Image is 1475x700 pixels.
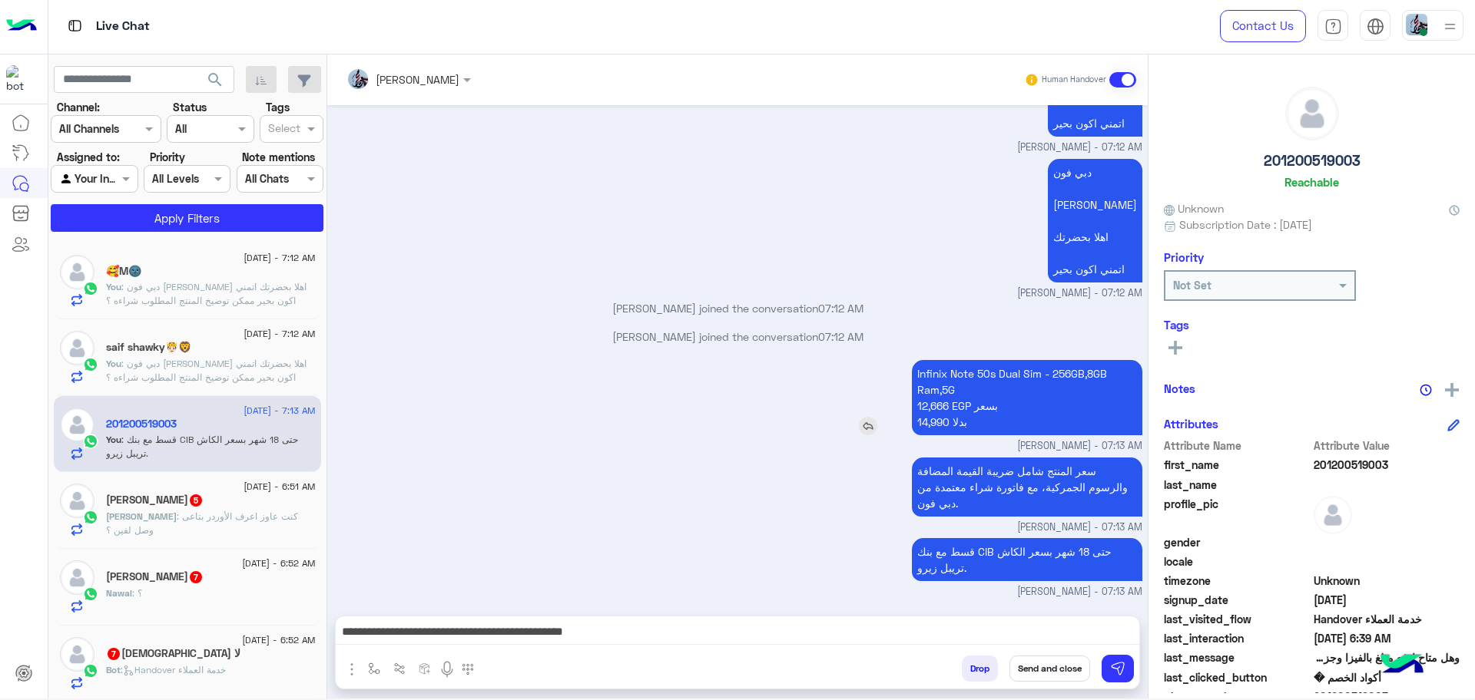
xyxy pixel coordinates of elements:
span: Handover خدمة العملاء [1314,611,1460,627]
span: signup_date [1164,592,1311,608]
img: send message [1110,661,1125,676]
a: tab [1318,10,1348,42]
h6: Attributes [1164,417,1218,431]
span: أكواد الخصم � [1314,669,1460,685]
label: Note mentions [242,149,315,165]
button: search [197,66,234,99]
span: Attribute Name [1164,438,1311,454]
span: null [1314,553,1460,570]
img: notes [1420,384,1432,396]
img: WhatsApp [83,586,98,602]
img: 1403182699927242 [6,65,34,93]
p: 10/8/2025, 7:13 AM [912,360,1142,435]
img: WhatsApp [83,281,98,296]
span: [PERSON_NAME] - 07:13 AM [1017,520,1142,535]
h6: Reachable [1284,175,1339,189]
label: Channel: [57,99,100,115]
img: tab [1324,18,1342,35]
span: [PERSON_NAME] - 07:12 AM [1017,140,1142,155]
label: Status [173,99,207,115]
button: create order [413,655,438,681]
span: [DATE] - 6:52 AM [242,633,315,647]
span: You [106,281,121,292]
label: Priority [150,149,185,165]
span: timezone [1164,573,1311,589]
img: WhatsApp [83,434,98,449]
span: Attribute Value [1314,438,1460,454]
img: make a call [462,663,474,675]
span: first_name [1164,457,1311,473]
span: last_name [1164,477,1311,493]
img: defaultAdmin.png [60,408,94,442]
span: 5 [190,494,202,507]
button: Send and close [1009,655,1090,682]
span: Unknown [1314,573,1460,589]
p: 10/8/2025, 7:13 AM [912,538,1142,581]
img: userImage [1406,14,1427,35]
span: last_interaction [1164,630,1311,646]
label: Assigned to: [57,149,120,165]
span: 2025-06-21T14:36:34.207Z [1314,592,1460,608]
span: last_visited_flow [1164,611,1311,627]
button: Trigger scenario [387,655,413,681]
h5: Abdallah Elsebaey [106,494,204,507]
span: [PERSON_NAME] [106,510,177,522]
span: search [206,71,224,89]
span: [DATE] - 6:52 AM [242,556,315,570]
h6: Notes [1164,381,1195,395]
img: create order [419,662,431,675]
span: دبي فون محمد يوسف اهلا بحضرتك اتمني اكون بحير ممكن توضيخ المنتج المطلوب شراءه ؟ [106,358,307,383]
span: Nawal [106,587,132,599]
h5: 🥰M🌚 [106,265,141,278]
span: You [106,358,121,369]
button: Apply Filters [51,204,323,232]
span: 201200519003 [1314,457,1460,473]
span: 7 [108,648,120,660]
span: [PERSON_NAME] - 07:12 AM [1017,286,1142,301]
small: Human Handover [1042,74,1106,86]
p: [PERSON_NAME] joined the conversation [333,329,1142,345]
span: Subscription Date : [DATE] [1179,216,1312,233]
img: select flow [368,662,380,675]
img: tab [65,16,85,35]
h6: Tags [1164,318,1460,332]
img: Logo [6,10,37,42]
img: defaultAdmin.png [1286,87,1338,140]
span: [PERSON_NAME] - 07:13 AM [1017,439,1142,454]
span: null [1314,534,1460,550]
span: 07:12 AM [818,330,863,343]
img: WhatsApp [83,357,98,372]
p: [PERSON_NAME] joined the conversation [333,300,1142,316]
img: tab [1367,18,1384,35]
span: last_message [1164,649,1311,665]
h5: لا اله الا الله [106,647,240,660]
img: defaultAdmin.png [60,484,94,518]
img: send attachment [343,660,361,679]
p: 10/8/2025, 7:12 AM [1048,159,1142,282]
span: [PERSON_NAME] - 07:13 AM [1017,585,1142,599]
span: locale [1164,553,1311,570]
span: وهل متاح ادفع مبلغ بالفيزا وجزئ بسيط كاش لو الفيزا مش هتغطي المبلغ [1314,649,1460,665]
span: ؟ [132,587,142,599]
a: Contact Us [1220,10,1306,42]
h5: 201200519003 [106,418,177,431]
h5: 201200519003 [1264,152,1361,170]
img: WhatsApp [83,663,98,679]
div: Select [266,120,300,140]
h6: Priority [1164,250,1204,264]
h5: Nawal Hamoud [106,570,204,583]
span: [DATE] - 7:13 AM [244,404,315,418]
button: select flow [362,655,387,681]
img: send voice note [438,660,456,679]
span: 07:12 AM [818,302,863,315]
img: defaultAdmin.png [60,255,94,289]
span: : Handover خدمة العملاء [121,664,226,675]
span: gender [1164,534,1311,550]
span: كنت عاوز اعرف الأوردر بتاعى وصل لفين ؟ [106,510,298,536]
img: defaultAdmin.png [60,637,94,672]
img: WhatsApp [83,510,98,525]
span: [DATE] - 6:51 AM [244,480,315,494]
img: hulul-logo.png [1375,639,1429,692]
span: last_clicked_button [1164,669,1311,685]
img: add [1445,383,1459,397]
